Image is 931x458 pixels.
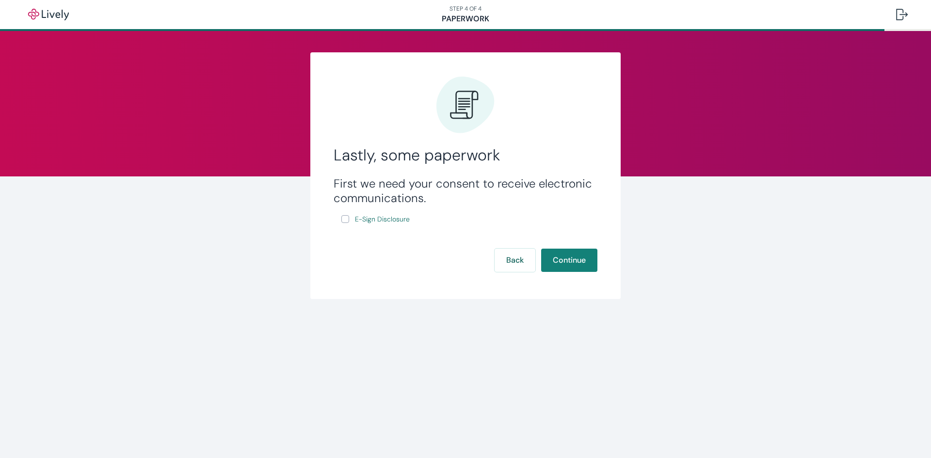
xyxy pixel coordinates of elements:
[541,249,597,272] button: Continue
[495,249,535,272] button: Back
[334,176,597,205] h3: First we need your consent to receive electronic communications.
[355,214,410,224] span: E-Sign Disclosure
[334,145,597,165] h2: Lastly, some paperwork
[21,9,76,20] img: Lively
[353,213,412,225] a: e-sign disclosure document
[888,3,915,26] button: Log out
